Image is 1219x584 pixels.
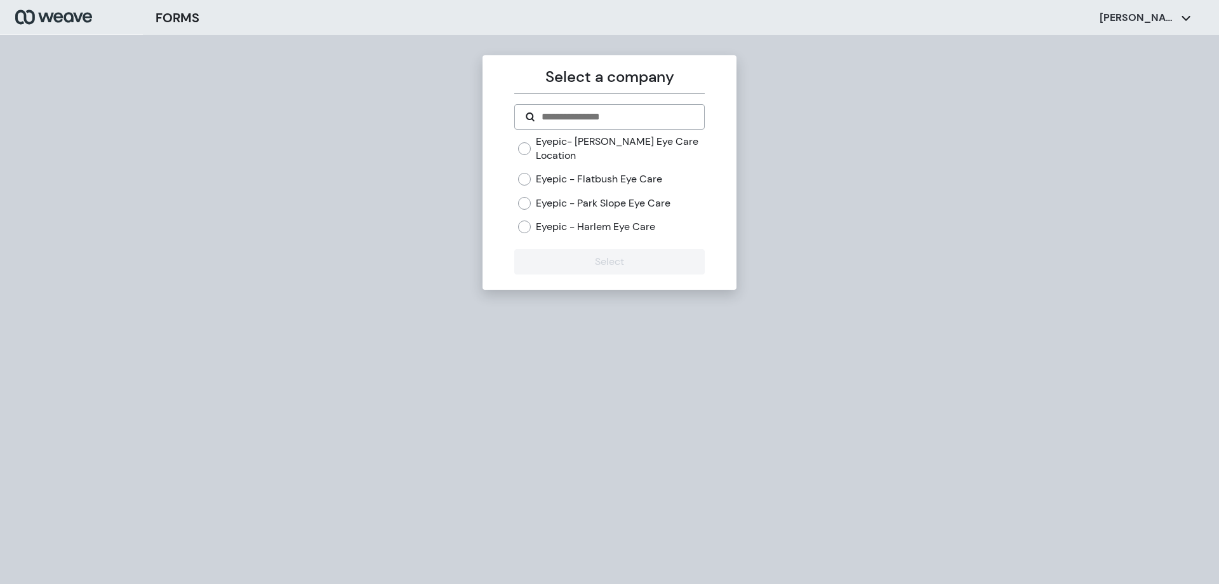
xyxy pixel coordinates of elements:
[540,109,693,125] input: Search
[156,8,199,27] h3: FORMS
[536,172,662,186] label: Eyepic - Flatbush Eye Care
[1100,11,1176,25] p: [PERSON_NAME]
[536,135,704,162] label: Eyepic- [PERSON_NAME] Eye Care Location
[536,220,655,234] label: Eyepic - Harlem Eye Care
[514,249,704,275] button: Select
[514,65,704,88] p: Select a company
[536,196,670,210] label: Eyepic - Park Slope Eye Care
